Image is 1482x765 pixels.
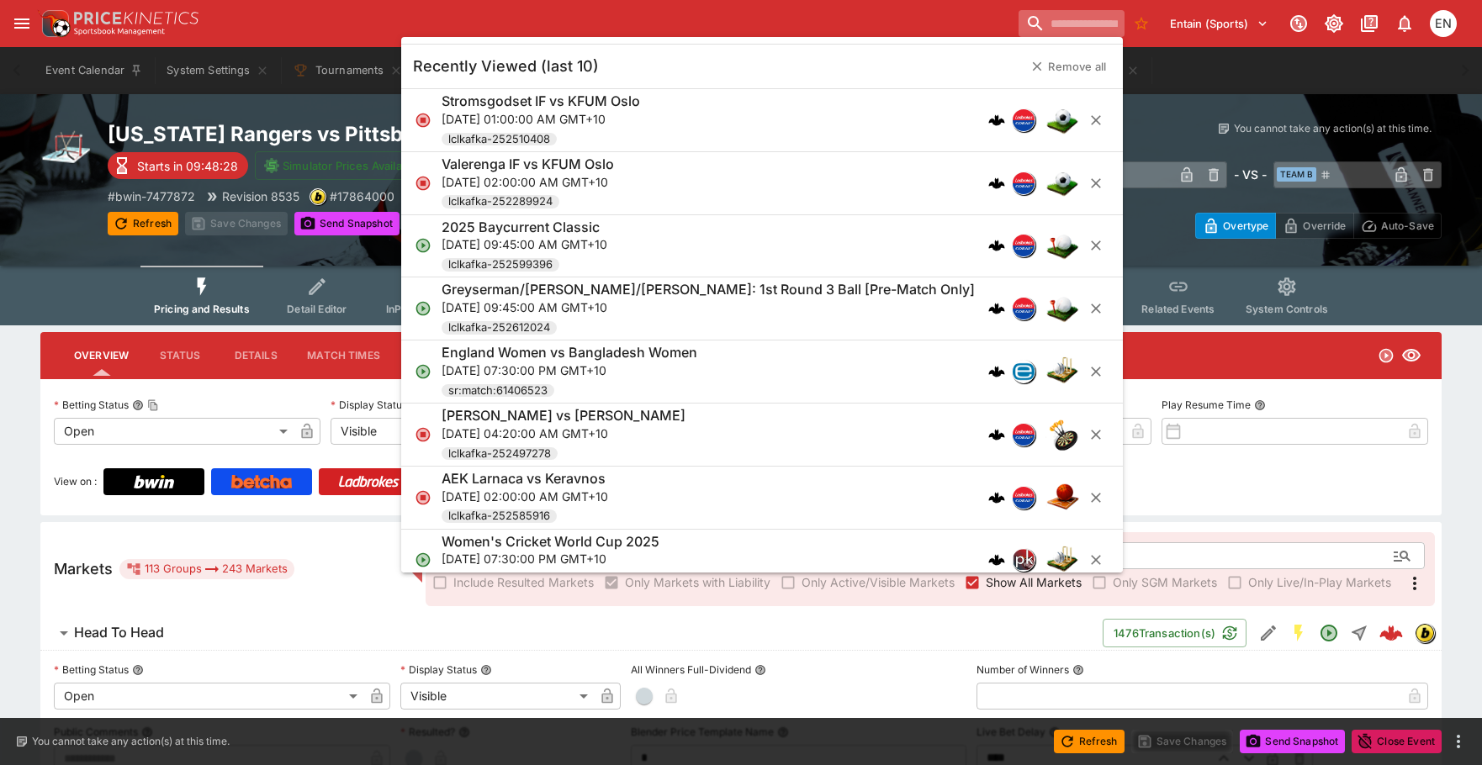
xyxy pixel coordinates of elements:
[988,489,1005,506] img: logo-cerberus.svg
[54,468,97,495] label: View on :
[294,335,394,376] button: Match Times
[1284,8,1314,39] button: Connected to PK
[1012,297,1035,320] div: lclkafka
[754,664,766,676] button: All Winners Full-Dividend
[35,47,153,94] button: Event Calendar
[1248,573,1391,591] span: Only Live/In-Play Markets
[988,551,1005,568] img: logo-cerberus.svg
[231,475,292,488] img: Betcha
[442,173,614,191] p: [DATE] 02:00:00 AM GMT+10
[54,418,294,445] div: Open
[988,489,1005,506] div: cerberus
[74,28,165,35] img: Sportsbook Management
[1045,481,1079,514] img: basketball.png
[988,112,1005,129] div: cerberus
[1405,573,1425,594] svg: More
[1103,619,1246,647] button: 1476Transaction(s)
[988,175,1005,192] div: cerberus
[132,664,144,676] button: Betting Status
[74,624,164,641] h6: Head To Head
[442,446,558,462] span: lclkafka-252497278
[1012,108,1035,132] div: lclkafka
[1303,217,1346,235] p: Override
[54,559,113,578] h5: Markets
[442,382,554,399] span: sr:match:61406523
[442,298,975,316] p: [DATE] 09:45:00 AM GMT+10
[442,281,975,298] h6: Greyserman/[PERSON_NAME]/[PERSON_NAME]: 1st Round 3 Ball [Pre-Match Only]
[415,489,431,506] svg: Closed
[1195,213,1276,239] button: Overtype
[1045,355,1079,388] img: cricket.png
[1045,543,1079,577] img: cricket.png
[453,573,594,591] span: Include Resulted Markets
[977,662,1069,677] p: Number of Winners
[1045,166,1079,200] img: soccer.png
[1012,486,1035,509] div: lclkafka
[988,426,1005,443] div: cerberus
[1389,8,1420,39] button: Notifications
[1314,618,1344,648] button: Open
[1353,213,1442,239] button: Auto-Save
[1160,10,1278,37] button: Select Tenant
[1246,303,1328,315] span: System Controls
[442,407,685,425] h6: [PERSON_NAME] vs [PERSON_NAME]
[1113,573,1217,591] span: Only SGM Markets
[988,300,1005,317] img: logo-cerberus.svg
[1277,167,1316,182] span: Team B
[1240,730,1345,753] button: Send Snapshot
[40,121,94,175] img: ice_hockey.png
[988,363,1005,380] img: logo-cerberus.svg
[1374,616,1408,650] a: 9ba889db-8fd8-485d-a395-d02c11aea8f1
[126,559,288,579] div: 113 Groups 243 Markets
[294,212,400,235] button: Send Snapshot
[310,189,326,204] img: bwin.png
[442,193,559,210] span: lclkafka-252289924
[1045,418,1079,451] img: darts.png
[147,399,159,411] button: Copy To Clipboard
[1013,298,1035,319] img: lclkafka.png
[442,219,600,236] h6: 2025 Baycurrent Classic
[1045,103,1079,137] img: soccer.png
[1425,5,1462,42] button: Eamon Nunn
[400,683,594,710] div: Visible
[7,8,37,39] button: open drawer
[442,319,557,336] span: lclkafka-252612024
[108,212,178,235] button: Refresh
[1234,121,1432,136] p: You cannot take any action(s) at this time.
[415,363,431,380] svg: Open
[1344,618,1374,648] button: Straight
[442,470,606,488] h6: AEK Larnaca vs Keravnos
[1275,213,1353,239] button: Override
[132,399,144,411] button: Betting StatusCopy To Clipboard
[54,398,129,412] p: Betting Status
[154,303,250,315] span: Pricing and Results
[442,550,672,567] p: [DATE] 07:30:00 PM GMT+10
[156,47,278,94] button: System Settings
[1013,487,1035,509] img: lclkafka.png
[40,616,1103,650] button: Head To Head
[1128,10,1155,37] button: No Bookmarks
[283,47,413,94] button: Tournaments
[1415,623,1435,643] div: bwin
[37,7,71,40] img: PriceKinetics Logo
[74,12,198,24] img: PriceKinetics
[442,156,614,173] h6: Valerenga IF vs KFUM Oslo
[1012,548,1035,572] div: pricekinetics
[1013,235,1035,256] img: lclkafka.png
[442,361,697,379] p: [DATE] 07:30:00 PM GMT+10
[442,488,608,505] p: [DATE] 02:00:00 AM GMT+10
[1352,730,1442,753] button: Close Event
[1012,360,1035,383] div: betradar
[415,551,431,568] svg: Open
[631,662,751,677] p: All Winners Full-Dividend
[331,398,407,412] p: Display Status
[142,335,218,376] button: Status
[255,151,429,180] button: Simulator Prices Available
[1012,234,1035,257] div: lclkafka
[32,734,230,749] p: You cannot take any action(s) at this time.
[1141,303,1215,315] span: Related Events
[1012,423,1035,446] div: lclkafka
[1416,624,1434,642] img: bwin
[442,235,607,253] p: [DATE] 09:45:00 AM GMT+10
[442,344,697,361] h6: England Women vs Bangladesh Women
